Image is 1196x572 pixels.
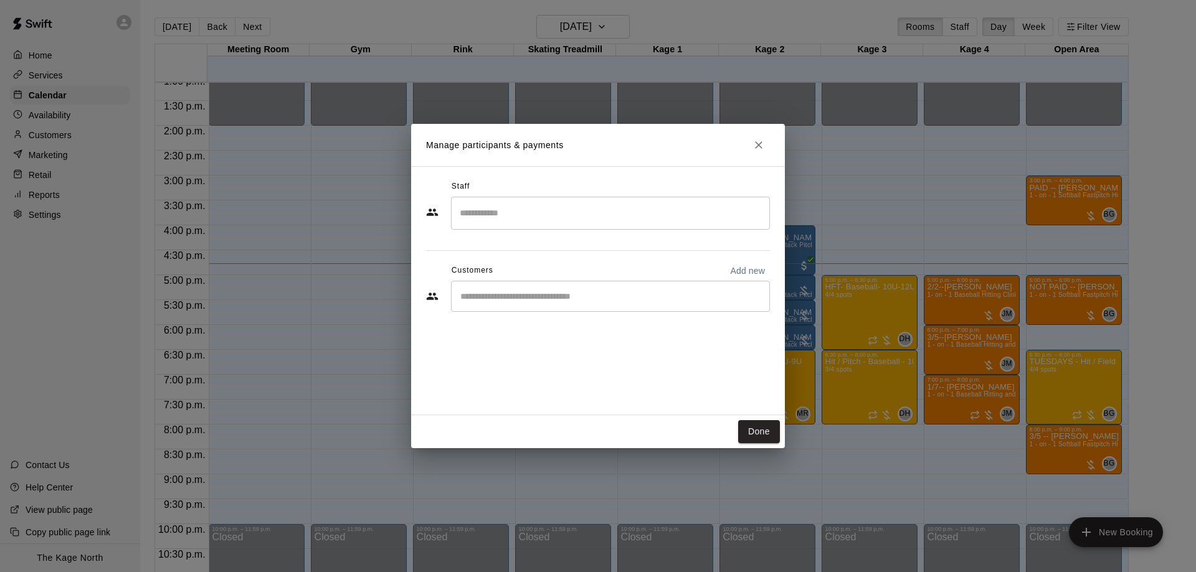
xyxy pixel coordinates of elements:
[738,420,780,443] button: Done
[725,261,770,281] button: Add new
[452,177,470,197] span: Staff
[747,134,770,156] button: Close
[426,206,439,218] svg: Staff
[426,139,564,152] p: Manage participants & payments
[452,261,493,281] span: Customers
[426,290,439,302] svg: Customers
[451,281,770,312] div: Start typing to search customers...
[451,197,770,230] div: Search staff
[730,265,765,277] p: Add new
